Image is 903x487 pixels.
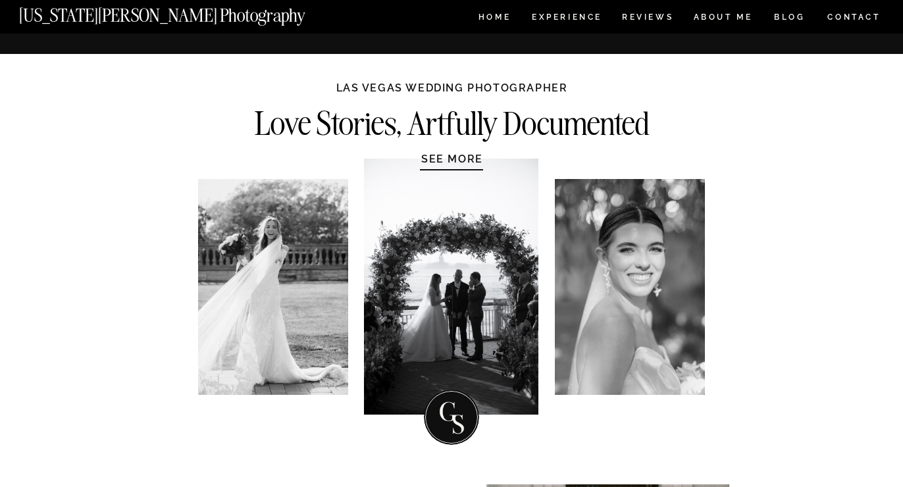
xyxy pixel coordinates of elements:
a: SEE MORE [390,152,515,165]
h1: Las Vegas WEDDING PHOTOGRAPHER [328,81,575,107]
a: HOME [476,13,513,24]
a: BLOG [774,13,806,24]
a: Experience [532,13,601,24]
a: CONTACT [827,10,881,24]
h2: Love Stories, Artfully Documented [226,109,678,134]
a: REVIEWS [622,13,671,24]
a: ABOUT ME [693,13,753,24]
a: [US_STATE][PERSON_NAME] Photography [19,7,349,18]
